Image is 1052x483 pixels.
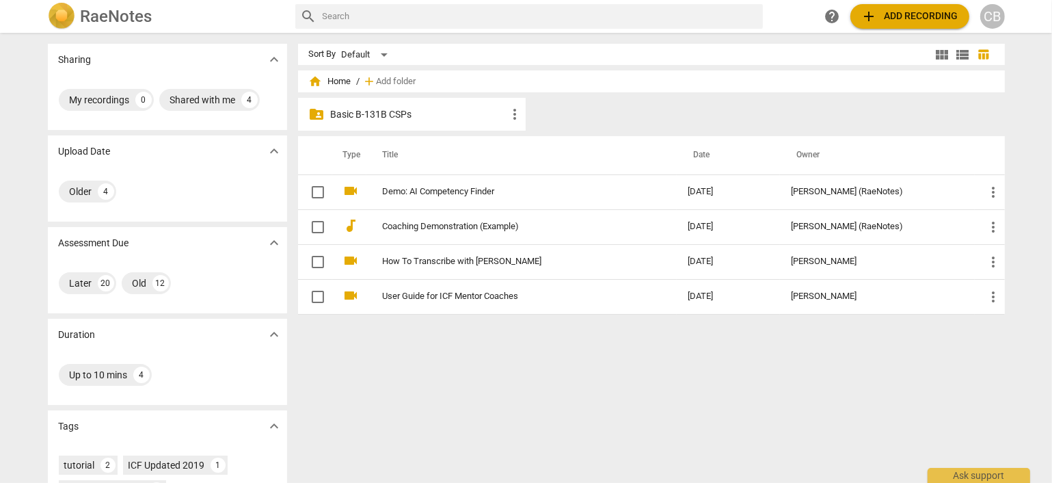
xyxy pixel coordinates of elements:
[309,49,336,60] div: Sort By
[861,8,878,25] span: add
[264,49,284,70] button: Show more
[81,7,152,26] h2: RaeNotes
[323,5,757,27] input: Search
[98,183,114,200] div: 4
[59,328,96,342] p: Duration
[264,141,284,161] button: Show more
[791,222,964,232] div: [PERSON_NAME] (RaeNotes)
[850,4,969,29] button: Upload
[677,209,780,244] td: [DATE]
[266,51,282,68] span: expand_more
[309,106,325,122] span: folder_shared
[932,44,953,65] button: Tile view
[98,275,114,291] div: 20
[677,136,780,174] th: Date
[977,48,990,61] span: table_chart
[152,275,169,291] div: 12
[64,458,95,472] div: tutorial
[135,92,152,108] div: 0
[264,416,284,436] button: Show more
[677,244,780,279] td: [DATE]
[357,77,360,87] span: /
[264,324,284,345] button: Show more
[133,276,147,290] div: Old
[343,218,360,234] span: audiotrack
[343,252,360,269] span: videocam
[953,44,973,65] button: List view
[861,8,958,25] span: Add recording
[366,136,677,174] th: Title
[824,8,841,25] span: help
[70,185,92,198] div: Older
[332,136,366,174] th: Type
[59,53,92,67] p: Sharing
[955,47,971,63] span: view_list
[986,219,1002,235] span: more_vert
[343,287,360,304] span: videocam
[973,44,994,65] button: Table view
[986,254,1002,270] span: more_vert
[343,183,360,199] span: videocam
[791,291,964,302] div: [PERSON_NAME]
[100,458,116,473] div: 2
[934,47,951,63] span: view_module
[677,279,780,314] td: [DATE]
[820,4,845,29] a: Help
[301,8,317,25] span: search
[331,107,507,122] p: Basic B-131B CSPs
[383,257,638,267] a: How To Transcribe with [PERSON_NAME]
[791,257,964,267] div: [PERSON_NAME]
[266,235,282,251] span: expand_more
[309,75,351,88] span: Home
[241,92,258,108] div: 4
[363,75,377,88] span: add
[264,233,284,253] button: Show more
[342,44,392,66] div: Default
[266,143,282,159] span: expand_more
[928,468,1030,483] div: Ask support
[59,419,79,434] p: Tags
[59,144,111,159] p: Upload Date
[70,368,128,382] div: Up to 10 mins
[48,3,75,30] img: Logo
[129,458,205,472] div: ICF Updated 2019
[59,236,129,250] p: Assessment Due
[986,184,1002,200] span: more_vert
[986,289,1002,305] span: more_vert
[48,3,284,30] a: LogoRaeNotes
[70,276,92,290] div: Later
[383,187,638,197] a: Demo: AI Competency Finder
[309,75,323,88] span: home
[377,77,416,87] span: Add folder
[980,4,1005,29] button: CB
[383,222,638,232] a: Coaching Demonstration (Example)
[170,93,236,107] div: Shared with me
[133,367,150,383] div: 4
[266,418,282,434] span: expand_more
[266,326,282,343] span: expand_more
[507,106,523,122] span: more_vert
[677,174,780,209] td: [DATE]
[211,458,226,473] div: 1
[383,291,638,302] a: User Guide for ICF Mentor Coaches
[791,187,964,197] div: [PERSON_NAME] (RaeNotes)
[780,136,975,174] th: Owner
[70,93,130,107] div: My recordings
